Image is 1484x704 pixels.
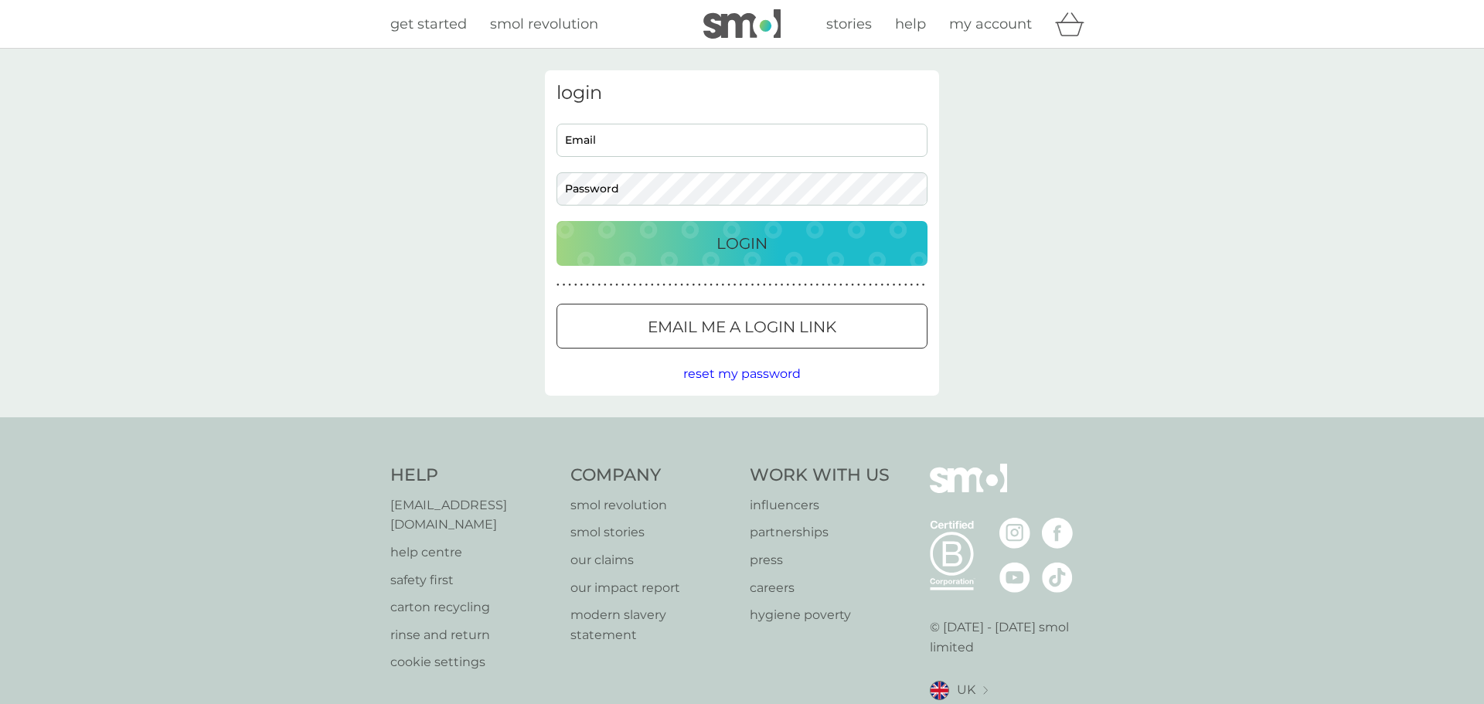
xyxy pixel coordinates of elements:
[816,281,819,289] p: ●
[597,281,601,289] p: ●
[675,281,678,289] p: ●
[916,281,919,289] p: ●
[750,495,890,515] a: influencers
[895,13,926,36] a: help
[563,281,566,289] p: ●
[615,281,618,289] p: ●
[822,281,825,289] p: ●
[570,578,735,598] p: our impact report
[390,570,555,590] a: safety first
[592,281,595,289] p: ●
[750,522,890,542] a: partnerships
[750,605,890,625] p: hygiene poverty
[750,464,890,488] h4: Work With Us
[810,281,813,289] p: ●
[733,281,737,289] p: ●
[846,281,849,289] p: ●
[833,281,836,289] p: ●
[804,281,807,289] p: ●
[887,281,890,289] p: ●
[648,315,836,339] p: Email me a login link
[930,681,949,700] img: UK flag
[999,518,1030,549] img: visit the smol Instagram page
[910,281,914,289] p: ●
[739,281,742,289] p: ●
[490,13,598,36] a: smol revolution
[983,686,988,695] img: select a new location
[880,281,883,289] p: ●
[692,281,695,289] p: ●
[390,464,555,488] h4: Help
[698,281,701,289] p: ●
[570,605,735,644] a: modern slavery statement
[949,15,1032,32] span: my account
[390,625,555,645] a: rinse and return
[904,281,907,289] p: ●
[574,281,577,289] p: ●
[621,281,625,289] p: ●
[683,364,801,384] button: reset my password
[750,578,890,598] p: careers
[390,542,555,563] a: help centre
[727,281,730,289] p: ●
[580,281,584,289] p: ●
[751,281,754,289] p: ●
[669,281,672,289] p: ●
[662,281,665,289] p: ●
[704,281,707,289] p: ●
[895,15,926,32] span: help
[716,231,768,256] p: Login
[628,281,631,289] p: ●
[798,281,802,289] p: ●
[786,281,789,289] p: ●
[1055,9,1094,39] div: basket
[570,495,735,515] a: smol revolution
[645,281,648,289] p: ●
[568,281,571,289] p: ●
[703,9,781,39] img: smol
[556,304,927,349] button: Email me a login link
[826,15,872,32] span: stories
[680,281,683,289] p: ●
[639,281,642,289] p: ●
[930,464,1007,516] img: smol
[857,281,860,289] p: ●
[390,597,555,617] a: carton recycling
[828,281,831,289] p: ●
[586,281,589,289] p: ●
[716,281,719,289] p: ●
[851,281,854,289] p: ●
[651,281,654,289] p: ●
[839,281,842,289] p: ●
[957,680,975,700] span: UK
[863,281,866,289] p: ●
[898,281,901,289] p: ●
[686,281,689,289] p: ●
[633,281,636,289] p: ●
[781,281,784,289] p: ●
[930,617,1094,657] p: © [DATE] - [DATE] smol limited
[490,15,598,32] span: smol revolution
[570,464,735,488] h4: Company
[556,82,927,104] h3: login
[604,281,607,289] p: ●
[610,281,613,289] p: ●
[922,281,925,289] p: ●
[390,495,555,535] a: [EMAIL_ADDRESS][DOMAIN_NAME]
[745,281,748,289] p: ●
[763,281,766,289] p: ●
[750,550,890,570] a: press
[875,281,878,289] p: ●
[792,281,795,289] p: ●
[1042,562,1073,593] img: visit the smol Tiktok page
[757,281,760,289] p: ●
